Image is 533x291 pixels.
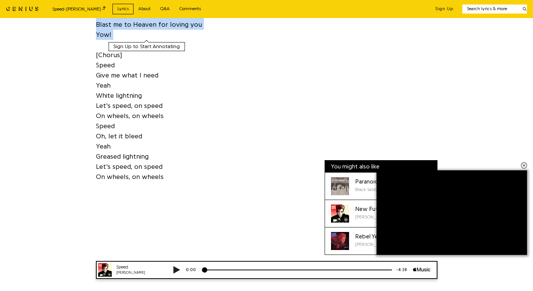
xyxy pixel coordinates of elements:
button: Sign Up [435,6,453,12]
div: New Future Weapon [355,205,410,214]
a: Q&A [155,4,175,14]
div: Black Sabbath [355,186,383,193]
a: Cover art for New Future Weapon by Billy IdolNew Future Weapon[PERSON_NAME] [325,200,437,227]
div: Cover art for New Future Weapon by Billy Idol [331,205,349,223]
a: Cover art for Rebel Yell by Billy IdolRebel Yell[PERSON_NAME] [325,227,437,255]
div: [PERSON_NAME] [26,9,71,15]
div: Speed [26,3,71,9]
div: [PERSON_NAME] [355,241,390,248]
input: Search lyrics & more [462,6,518,12]
img: 72x72bb.jpg [8,2,22,16]
div: Speed - [PERSON_NAME] [52,5,106,12]
div: [PERSON_NAME] [355,214,410,220]
a: Lyrics [112,4,134,14]
div: You might also like [325,161,437,173]
div: -4:18 [302,6,323,12]
div: Rebel Yell [355,232,390,241]
div: Paranoid [355,177,383,186]
button: Sign Up to Start Annotating [108,42,185,51]
div: Cover art for Paranoid by Black Sabbath [331,177,349,195]
a: Cover art for Paranoid by Black SabbathParanoidBlack Sabbath [325,173,437,200]
a: Comments [175,4,206,14]
a: About [134,4,155,14]
div: Cover art for Rebel Yell by Billy Idol [331,232,349,250]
